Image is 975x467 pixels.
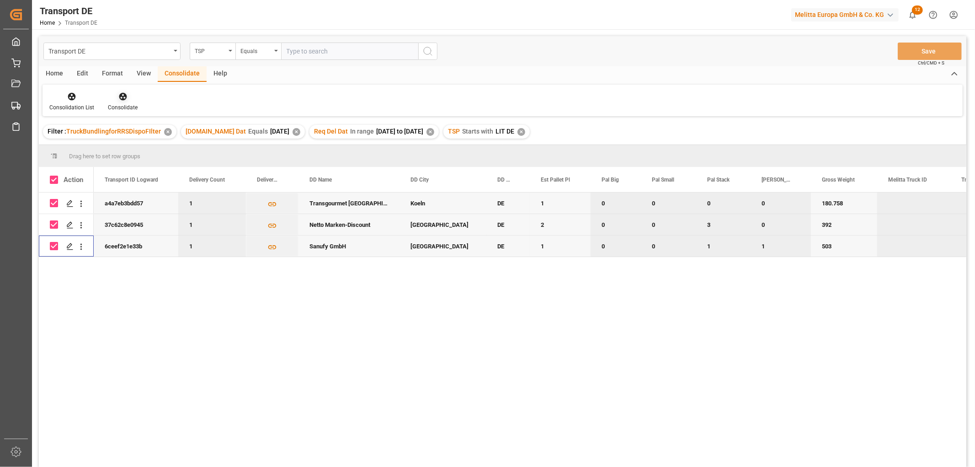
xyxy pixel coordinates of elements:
div: 1 [696,236,751,257]
button: Save [898,43,962,60]
div: 503 [811,236,877,257]
div: Melitta Europa GmbH & Co. KG [791,8,899,21]
div: 0 [751,193,811,214]
div: Action [64,176,83,184]
button: show 12 new notifications [902,5,923,25]
div: a4a7eb3bdd57 [94,193,178,214]
span: Drag here to set row groups [69,153,140,160]
span: Equals [248,128,268,135]
span: Pal Stack [707,177,730,183]
div: 0 [641,236,696,257]
div: Press SPACE to deselect this row. [39,214,94,236]
span: [DATE] to [DATE] [376,128,423,135]
span: DD Name [309,177,332,183]
div: TSP [195,45,226,55]
div: Help [207,66,234,82]
div: View [130,66,158,82]
div: [GEOGRAPHIC_DATA] [400,214,486,235]
div: 0 [641,193,696,214]
div: 1 [530,236,591,257]
div: 1 [530,193,591,214]
span: DD City [410,177,429,183]
div: Transgourmet [GEOGRAPHIC_DATA] [298,193,400,214]
span: 12 [912,5,923,15]
span: Pal Small [652,177,674,183]
span: Req Del Dat [314,128,348,135]
button: Melitta Europa GmbH & Co. KG [791,6,902,23]
div: DE [486,193,530,214]
span: In range [350,128,374,135]
div: Consolidate [158,66,207,82]
div: ✕ [426,128,434,136]
div: Consolidate [108,103,138,112]
div: 392 [811,214,877,235]
div: 2 [530,214,591,235]
div: 1 [178,214,246,235]
div: [GEOGRAPHIC_DATA] [400,236,486,257]
span: Filter : [48,128,66,135]
div: Press SPACE to deselect this row. [39,193,94,214]
div: Press SPACE to deselect this row. [39,236,94,257]
span: Pal Big [602,177,619,183]
div: 0 [591,214,641,235]
span: Melitta Truck ID [888,177,927,183]
span: TSP [448,128,460,135]
span: Gross Weight [822,177,855,183]
div: Edit [70,66,95,82]
span: DD Country [497,177,511,183]
a: Home [40,20,55,26]
span: Transport ID Logward [105,177,158,183]
div: 37c62c8e0945 [94,214,178,235]
button: open menu [190,43,235,60]
div: 0 [591,193,641,214]
div: Transport DE [40,4,97,18]
div: 0 [591,236,641,257]
button: open menu [235,43,281,60]
span: [DATE] [270,128,289,135]
div: 1 [178,193,246,214]
div: ✕ [293,128,300,136]
span: Est Pallet Pl [541,177,570,183]
span: TruckBundlingforRRSDispoFIlter [66,128,161,135]
span: LIT DE [495,128,514,135]
span: [PERSON_NAME] [762,177,792,183]
div: 0 [751,214,811,235]
div: Koeln [400,193,486,214]
span: Delivery Count [189,177,225,183]
button: Help Center [923,5,943,25]
div: ✕ [164,128,172,136]
span: Starts with [462,128,493,135]
div: Home [39,66,70,82]
div: DE [486,214,530,235]
div: 1 [178,236,246,257]
div: 3 [696,214,751,235]
button: search button [418,43,437,60]
div: Consolidation List [49,103,94,112]
div: Equals [240,45,272,55]
div: Netto Marken-Discount [298,214,400,235]
div: 180.758 [811,193,877,214]
div: 1 [751,236,811,257]
div: DE [486,236,530,257]
div: Sanufy GmbH [298,236,400,257]
div: ✕ [517,128,525,136]
span: [DOMAIN_NAME] Dat [186,128,246,135]
button: open menu [43,43,181,60]
div: Transport DE [48,45,170,56]
div: 0 [696,193,751,214]
span: Ctrl/CMD + S [918,59,944,66]
span: Delivery List [257,177,279,183]
div: 6ceef2e1e33b [94,236,178,257]
div: 0 [641,214,696,235]
div: Format [95,66,130,82]
input: Type to search [281,43,418,60]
